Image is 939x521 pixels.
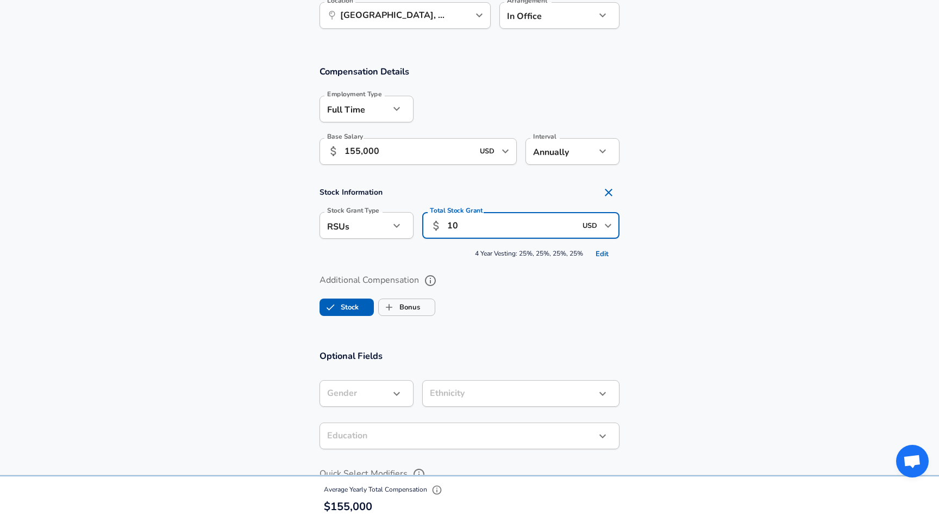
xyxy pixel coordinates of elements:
button: Open [472,8,487,23]
span: Average Yearly Total Compensation [324,485,445,494]
button: Open [600,218,616,233]
button: Explain Total Compensation [429,482,445,498]
label: Employment Type [327,91,382,97]
div: Full Time [320,96,390,122]
div: In Office [499,2,579,29]
button: help [421,271,440,290]
label: Stock Grant Type [327,207,379,214]
input: USD [477,143,498,160]
div: RSUs [320,212,390,239]
div: Annually [525,138,596,165]
button: StockStock [320,299,374,316]
button: BonusBonus [378,299,435,316]
h4: Stock Information [320,182,619,203]
input: 100,000 [447,212,576,239]
label: Base Salary [327,133,363,140]
span: 4 Year Vesting: 25%, 25%, 25%, 25% [320,246,619,263]
button: Remove Section [598,182,619,203]
span: Stock [320,297,341,318]
input: 100,000 [345,138,473,165]
input: USD [579,217,601,234]
label: Stock [320,297,359,318]
label: Additional Compensation [320,271,619,290]
button: Edit [585,246,619,263]
h3: Optional Fields [320,350,619,362]
h3: Compensation Details [320,65,619,78]
div: Open chat [896,445,929,477]
label: Interval [533,133,556,140]
label: Total Stock Grant [430,207,483,214]
button: help [410,465,428,483]
label: Bonus [379,297,420,318]
button: Open [498,144,513,159]
span: Bonus [379,297,399,318]
label: Quick Select Modifiers [320,465,619,483]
